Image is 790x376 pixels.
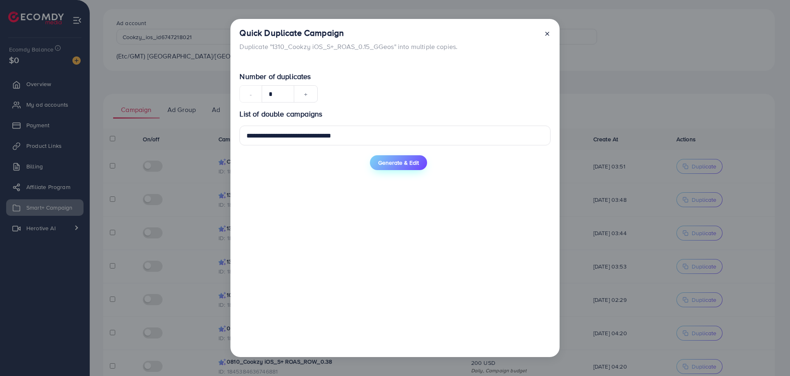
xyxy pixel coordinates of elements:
h4: Quick Duplicate Campaign [239,28,458,38]
p: List of double campaigns [239,109,550,119]
button: Generate & Edit [370,155,427,170]
span: Generate & Edit [378,159,419,167]
p: Duplicate "1310_Cookzy iOS_S+_ROAS_0.15_GGeos" into multiple copies. [239,42,458,51]
button: - [239,85,262,103]
iframe: Chat [755,339,784,370]
button: + [294,85,318,103]
span: Number of duplicates [239,71,311,82]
